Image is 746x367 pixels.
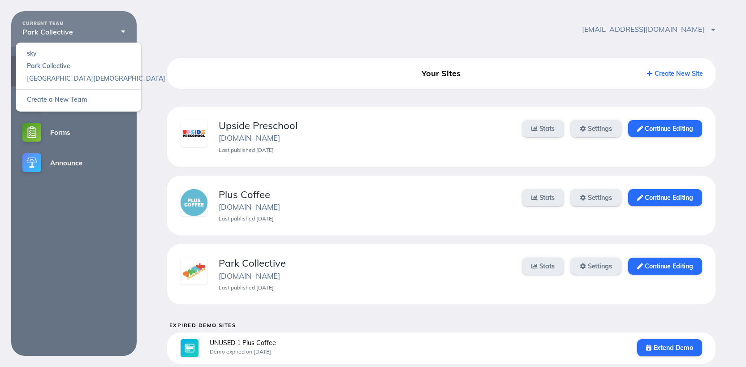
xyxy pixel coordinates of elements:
div: Last published [DATE] [219,147,511,153]
div: Park Collective [219,258,511,269]
a: Extend Demo [637,339,702,356]
a: Create New Site [647,69,703,78]
a: Announce [11,147,137,178]
a: [DOMAIN_NAME] [219,202,280,212]
div: Plus Coffee [219,189,511,200]
a: [GEOGRAPHIC_DATA][DEMOGRAPHIC_DATA] [16,72,141,85]
img: hktqw0k3wghnmhmd.png [181,258,207,285]
a: [DOMAIN_NAME] [219,133,280,142]
a: Stats [522,120,564,137]
div: UNUSED 1 Plus Coffee [210,339,626,346]
div: Demo expired on [DATE] [210,349,626,355]
img: sites-large@2x.jpg [181,339,198,357]
div: Your Sites [354,65,528,82]
div: Last published [DATE] [219,216,511,222]
a: Podcasts [11,86,137,117]
a: Forms [11,117,137,147]
h5: Expired Demo Sites [169,322,716,328]
a: Continue Editing [628,258,702,275]
a: Create a New Team [16,90,141,107]
a: Settings [571,189,621,206]
div: Upside Preschool [219,120,511,131]
a: Stats [522,189,564,206]
a: sky [16,47,141,60]
img: jk3oqvffzbjhvfox.png [181,120,207,147]
div: Last published [DATE] [219,285,511,291]
span: [EMAIL_ADDRESS][DOMAIN_NAME] [582,25,716,34]
img: n0udxn6fymhclutg.png [181,189,207,216]
a: Park Collective [16,60,141,72]
div: CURRENT TEAM [22,21,125,26]
a: Stats [522,258,564,275]
div: Park Collective [22,28,125,36]
a: Settings [571,258,621,275]
a: Settings [571,120,621,137]
a: Continue Editing [628,120,702,137]
a: Sites [11,56,137,86]
a: Continue Editing [628,189,702,206]
img: forms-small@2x.png [22,123,41,142]
a: [DOMAIN_NAME] [219,271,280,281]
img: announce-small@2x.png [22,153,41,172]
